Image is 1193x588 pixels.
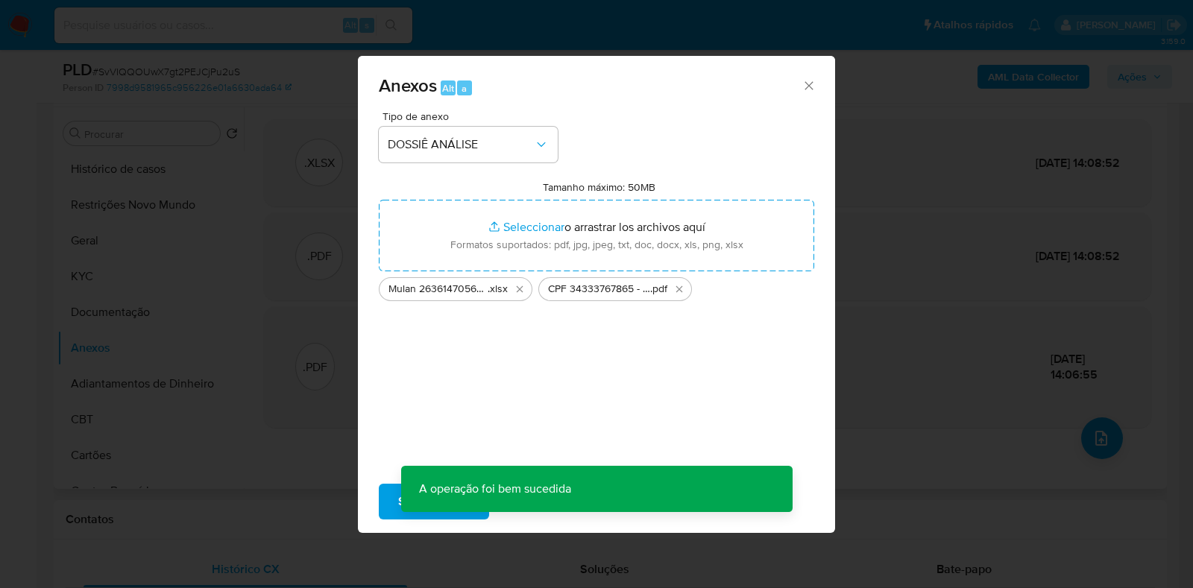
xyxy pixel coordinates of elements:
label: Tamanho máximo: 50MB [543,180,655,194]
button: Cerrar [802,78,815,92]
span: Tipo de anexo [383,111,561,121]
p: A operação foi bem sucedida [401,466,589,512]
span: Alt [442,81,454,95]
ul: Archivos seleccionados [379,271,814,301]
span: Cancelar [514,485,563,518]
span: a [462,81,467,95]
span: .xlsx [488,282,508,297]
button: Eliminar CPF 34333767865 - TATIANE CRISTINA SALLES HONDA.pdf [670,280,688,298]
span: Subir arquivo [398,485,470,518]
button: Subir arquivo [379,484,489,519]
span: Anexos [379,72,437,98]
button: DOSSIÊ ANÁLISE [379,127,558,162]
button: Eliminar Mulan 2636147056_2025_09_15_17_53_46.xlsx [511,280,529,298]
span: Mulan 2636147056_2025_09_15_17_53_46 [388,282,488,297]
span: CPF 34333767865 - [PERSON_NAME] [548,282,650,297]
span: .pdf [650,282,667,297]
span: DOSSIÊ ANÁLISE [388,137,534,152]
